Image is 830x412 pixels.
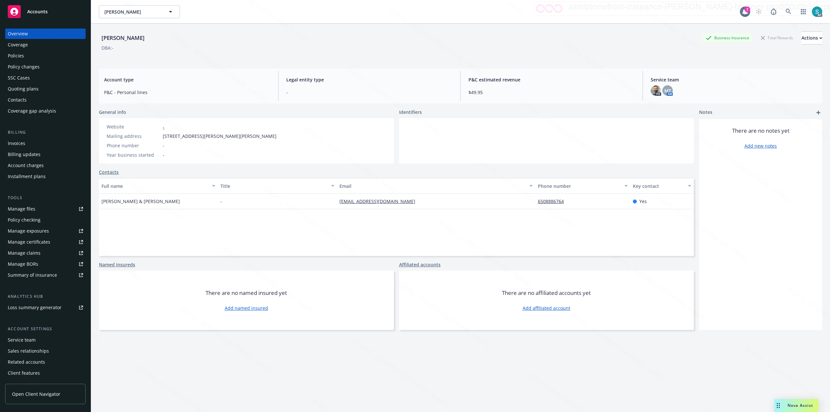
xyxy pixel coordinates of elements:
img: photo [651,85,661,96]
a: - [163,124,164,130]
div: Policies [8,51,24,61]
span: There are no named insured yet [206,289,287,297]
a: Contacts [5,95,86,105]
div: Coverage [8,40,28,50]
div: Drag to move [774,399,782,412]
div: Phone number [107,142,160,149]
div: Contacts [8,95,27,105]
span: Account type [104,76,270,83]
button: Key contact [630,178,694,194]
span: - [163,151,164,158]
div: Related accounts [8,357,45,367]
span: $49.95 [468,89,635,96]
div: SSC Cases [8,73,30,83]
a: add [814,109,822,116]
a: Policy changes [5,62,86,72]
div: Loss summary generator [8,302,62,313]
div: Installment plans [8,171,46,182]
a: Related accounts [5,357,86,367]
a: Summary of insurance [5,270,86,280]
a: SSC Cases [5,73,86,83]
a: Add affiliated account [523,305,570,311]
div: Account charges [8,160,44,171]
div: Policy checking [8,215,41,225]
div: Business Insurance [703,34,753,42]
div: Manage exposures [8,226,49,236]
span: Nova Assist [788,403,813,408]
a: Client features [5,368,86,378]
div: Billing [5,129,86,136]
a: Account charges [5,160,86,171]
button: Email [337,178,535,194]
a: Manage files [5,204,86,214]
a: [EMAIL_ADDRESS][DOMAIN_NAME] [339,198,421,204]
div: Email [339,183,526,189]
a: Policies [5,51,86,61]
a: Manage exposures [5,226,86,236]
span: P&C estimated revenue [468,76,635,83]
a: Service team [5,335,86,345]
a: Loss summary generator [5,302,86,313]
div: Website [107,123,160,130]
span: There are no affiliated accounts yet [502,289,591,297]
div: Mailing address [107,133,160,139]
div: Full name [101,183,208,189]
div: Title [220,183,327,189]
div: Account settings [5,326,86,332]
div: Phone number [538,183,621,189]
button: Actions [801,31,822,44]
a: Billing updates [5,149,86,160]
a: Coverage [5,40,86,50]
div: Key contact [633,183,684,189]
span: MT [664,87,671,94]
button: [PERSON_NAME] [99,5,180,18]
span: Identifiers [399,109,422,115]
span: P&C - Personal lines [104,89,270,96]
span: Service team [651,76,817,83]
img: photo [812,6,822,17]
div: Billing updates [8,149,41,160]
button: Nova Assist [774,399,818,412]
a: Report a Bug [767,5,780,18]
span: General info [99,109,126,115]
div: 7 [744,6,750,12]
button: Phone number [535,178,631,194]
a: Accounts [5,3,86,21]
div: Manage claims [8,248,41,258]
a: Installment plans [5,171,86,182]
a: Quoting plans [5,84,86,94]
div: Manage files [8,204,35,214]
a: Invoices [5,138,86,149]
span: - [220,198,222,205]
a: Start snowing [752,5,765,18]
a: 6508886764 [538,198,569,204]
a: Policy checking [5,215,86,225]
span: - [286,89,453,96]
div: Overview [8,29,28,39]
span: Accounts [27,9,48,14]
button: Title [218,178,337,194]
a: Switch app [797,5,810,18]
div: Manage certificates [8,237,50,247]
a: Named insureds [99,261,135,268]
button: Full name [99,178,218,194]
span: There are no notes yet [732,127,789,135]
div: Summary of insurance [8,270,57,280]
div: Client features [8,368,40,378]
div: Quoting plans [8,84,39,94]
a: Add named insured [225,305,268,311]
span: - [163,142,164,149]
div: Policy changes [8,62,40,72]
div: Actions [801,32,822,44]
span: Yes [639,198,647,205]
a: Overview [5,29,86,39]
div: Tools [5,195,86,201]
div: Year business started [107,151,160,158]
a: Search [782,5,795,18]
div: Service team [8,335,36,345]
a: Sales relationships [5,346,86,356]
span: Open Client Navigator [12,391,60,397]
div: DBA: - [101,44,113,51]
a: Affiliated accounts [399,261,441,268]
